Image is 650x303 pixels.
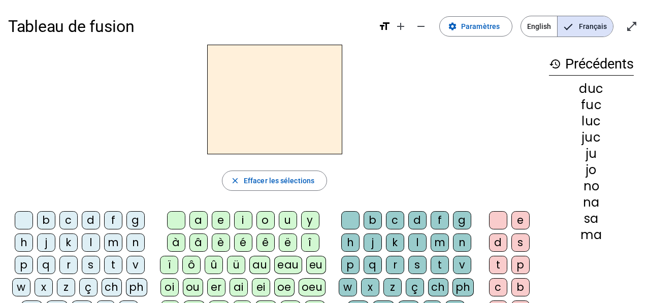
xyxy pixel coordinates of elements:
[104,233,122,252] div: m
[234,233,252,252] div: é
[386,256,404,274] div: r
[207,278,225,296] div: er
[489,233,507,252] div: d
[549,131,634,144] div: juc
[126,233,145,252] div: n
[549,180,634,192] div: no
[341,256,360,274] div: p
[489,256,507,274] div: t
[452,278,474,296] div: ph
[408,211,427,229] div: d
[183,278,203,296] div: ou
[8,10,370,43] h1: Tableau de fusion
[37,256,55,274] div: q
[549,164,634,176] div: jo
[301,211,319,229] div: y
[59,211,78,229] div: c
[15,233,33,252] div: h
[279,211,297,229] div: u
[364,256,382,274] div: q
[408,233,427,252] div: l
[511,256,530,274] div: p
[231,176,240,185] mat-icon: close
[274,278,295,296] div: oe
[395,20,407,32] mat-icon: add
[189,233,208,252] div: â
[364,211,382,229] div: b
[408,256,427,274] div: s
[549,196,634,209] div: na
[15,256,33,274] div: p
[453,233,471,252] div: n
[279,233,297,252] div: ë
[230,278,248,296] div: ai
[222,171,327,191] button: Effacer les sélections
[126,211,145,229] div: g
[306,256,326,274] div: eu
[126,278,147,296] div: ph
[364,233,382,252] div: j
[341,233,360,252] div: h
[167,233,185,252] div: à
[249,256,270,274] div: au
[37,233,55,252] div: j
[299,278,326,296] div: oeu
[104,256,122,274] div: t
[35,278,53,296] div: x
[227,256,245,274] div: ü
[431,256,449,274] div: t
[428,278,448,296] div: ch
[549,53,634,76] h3: Précédents
[453,256,471,274] div: v
[378,20,391,32] mat-icon: format_size
[274,256,302,274] div: eau
[189,211,208,229] div: a
[212,211,230,229] div: e
[549,213,634,225] div: sa
[82,256,100,274] div: s
[12,278,30,296] div: w
[160,278,179,296] div: oi
[244,175,314,187] span: Effacer les sélections
[549,83,634,95] div: duc
[104,211,122,229] div: f
[511,278,530,296] div: b
[489,278,507,296] div: c
[102,278,122,296] div: ch
[549,229,634,241] div: ma
[182,256,201,274] div: ô
[622,16,642,37] button: Entrer en plein écran
[386,233,404,252] div: k
[626,20,638,32] mat-icon: open_in_full
[301,233,319,252] div: î
[57,278,75,296] div: z
[549,148,634,160] div: ju
[234,211,252,229] div: i
[521,16,613,37] mat-button-toggle-group: Language selection
[391,16,411,37] button: Augmenter la taille de la police
[256,211,275,229] div: o
[558,16,613,37] span: Français
[59,233,78,252] div: k
[361,278,379,296] div: x
[406,278,424,296] div: ç
[549,99,634,111] div: fuc
[439,16,512,37] button: Paramètres
[521,16,557,37] span: English
[549,115,634,127] div: luc
[252,278,270,296] div: ei
[511,233,530,252] div: s
[160,256,178,274] div: ï
[59,256,78,274] div: r
[448,22,457,31] mat-icon: settings
[256,233,275,252] div: ê
[79,278,97,296] div: ç
[212,233,230,252] div: è
[82,233,100,252] div: l
[453,211,471,229] div: g
[411,16,431,37] button: Diminuer la taille de la police
[415,20,427,32] mat-icon: remove
[339,278,357,296] div: w
[82,211,100,229] div: d
[549,58,561,70] mat-icon: history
